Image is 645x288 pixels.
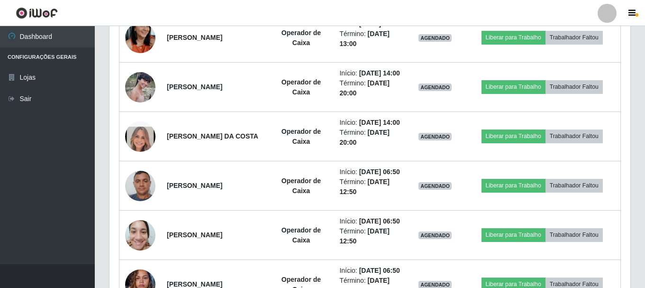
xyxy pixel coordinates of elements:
button: Trabalhador Faltou [545,31,603,44]
img: 1730597111482.jpeg [125,215,155,255]
img: 1704159862807.jpeg [125,11,155,65]
button: Trabalhador Faltou [545,80,603,93]
strong: [PERSON_NAME] [167,182,222,189]
button: Liberar para Trabalho [481,80,545,93]
span: AGENDADO [418,84,452,91]
li: Término: [339,29,401,49]
button: Trabalhador Faltou [545,179,603,192]
li: Término: [339,78,401,98]
strong: [PERSON_NAME] [167,83,222,91]
li: Término: [339,177,401,197]
strong: [PERSON_NAME] DA COSTA [167,132,258,140]
li: Término: [339,128,401,148]
strong: [PERSON_NAME] [167,34,222,41]
img: 1743360522748.jpeg [125,114,155,158]
button: Liberar para Trabalho [481,31,545,44]
strong: [PERSON_NAME] [167,231,222,239]
button: Liberar para Trabalho [481,228,545,242]
time: [DATE] 06:50 [359,168,400,176]
time: [DATE] 14:00 [359,69,400,77]
li: Início: [339,68,401,78]
strong: Operador de Caixa [282,78,321,96]
button: Trabalhador Faltou [545,228,603,242]
time: [DATE] 06:50 [359,217,400,225]
li: Início: [339,216,401,226]
span: AGENDADO [418,133,452,140]
time: [DATE] 06:50 [359,267,400,274]
time: [DATE] 14:00 [359,119,400,126]
strong: Operador de Caixa [282,177,321,195]
li: Início: [339,118,401,128]
span: AGENDADO [418,182,452,190]
img: 1713995308559.jpeg [125,166,155,206]
img: 1617198337870.jpeg [125,72,155,102]
li: Término: [339,226,401,246]
li: Início: [339,266,401,276]
strong: Operador de Caixa [282,226,321,244]
strong: Operador de Caixa [282,29,321,46]
button: Trabalhador Faltou [545,130,603,143]
strong: Operador de Caixa [282,128,321,145]
strong: [PERSON_NAME] [167,280,222,288]
span: AGENDADO [418,232,452,239]
span: AGENDADO [418,34,452,42]
li: Início: [339,167,401,177]
button: Liberar para Trabalho [481,130,545,143]
img: CoreUI Logo [16,7,58,19]
button: Liberar para Trabalho [481,179,545,192]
